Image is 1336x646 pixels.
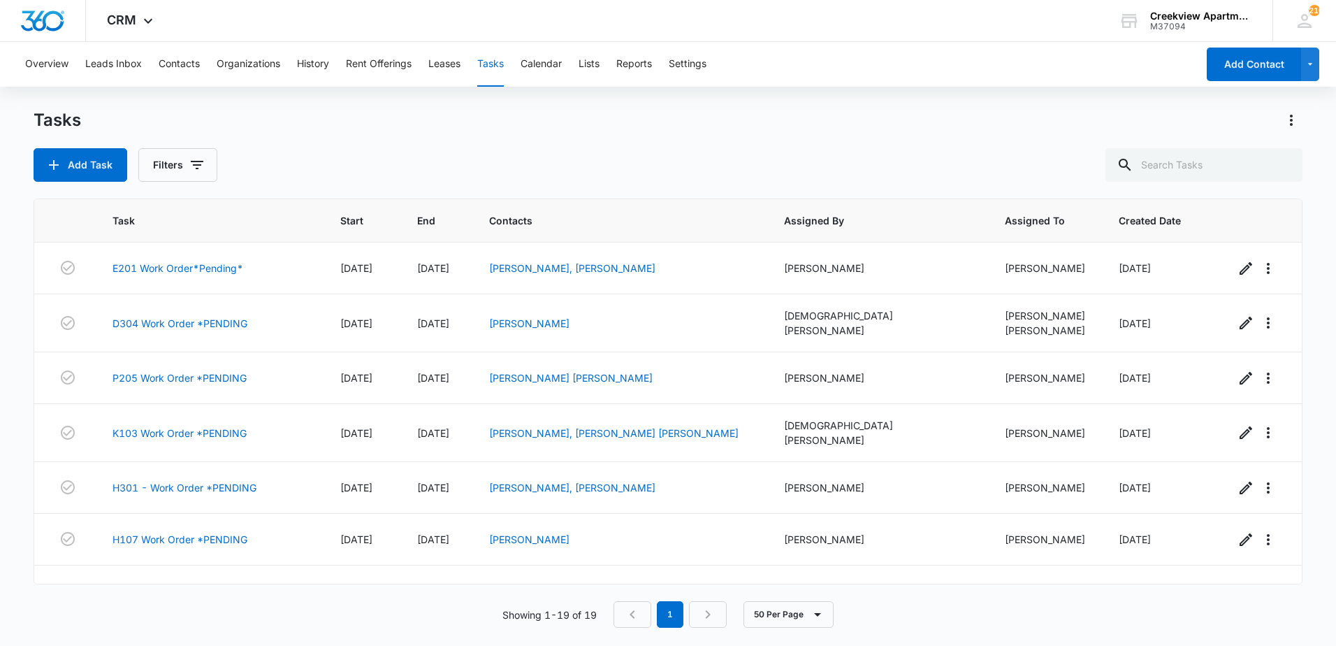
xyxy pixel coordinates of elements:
[340,213,363,228] span: Start
[112,426,247,440] a: K103 Work Order *PENDING
[784,213,951,228] span: Assigned By
[1119,427,1151,439] span: [DATE]
[1119,533,1151,545] span: [DATE]
[1309,5,1320,16] div: notifications count
[112,213,286,228] span: Task
[138,148,217,182] button: Filters
[417,533,449,545] span: [DATE]
[1280,109,1302,131] button: Actions
[489,262,655,274] a: [PERSON_NAME], [PERSON_NAME]
[784,532,971,547] div: [PERSON_NAME]
[25,42,68,87] button: Overview
[579,42,600,87] button: Lists
[489,533,569,545] a: [PERSON_NAME]
[417,372,449,384] span: [DATE]
[489,427,739,439] a: [PERSON_NAME], [PERSON_NAME] [PERSON_NAME]
[477,42,504,87] button: Tasks
[784,371,971,385] div: [PERSON_NAME]
[1119,317,1151,329] span: [DATE]
[1309,5,1320,16] span: 210
[489,317,569,329] a: [PERSON_NAME]
[743,601,834,628] button: 50 Per Page
[616,42,652,87] button: Reports
[1005,532,1085,547] div: [PERSON_NAME]
[340,533,372,545] span: [DATE]
[417,482,449,494] span: [DATE]
[1005,308,1085,323] div: [PERSON_NAME]
[340,262,372,274] span: [DATE]
[112,371,247,385] a: P205 Work Order *PENDING
[112,316,247,331] a: D304 Work Order *PENDING
[417,317,449,329] span: [DATE]
[34,148,127,182] button: Add Task
[489,482,655,494] a: [PERSON_NAME], [PERSON_NAME]
[784,418,971,447] div: [DEMOGRAPHIC_DATA][PERSON_NAME]
[669,42,706,87] button: Settings
[1119,213,1181,228] span: Created Date
[297,42,329,87] button: History
[1005,480,1085,495] div: [PERSON_NAME]
[159,42,200,87] button: Contacts
[613,601,727,628] nav: Pagination
[1119,482,1151,494] span: [DATE]
[217,42,280,87] button: Organizations
[112,480,256,495] a: H301 - Work Order *PENDING
[1207,48,1301,81] button: Add Contact
[340,317,372,329] span: [DATE]
[107,13,136,27] span: CRM
[1150,22,1252,31] div: account id
[1005,426,1085,440] div: [PERSON_NAME]
[784,261,971,275] div: [PERSON_NAME]
[502,608,597,622] p: Showing 1-19 of 19
[112,532,247,547] a: H107 Work Order *PENDING
[340,372,372,384] span: [DATE]
[657,601,683,628] em: 1
[340,427,372,439] span: [DATE]
[1005,371,1085,385] div: [PERSON_NAME]
[1005,213,1065,228] span: Assigned To
[521,42,562,87] button: Calendar
[417,427,449,439] span: [DATE]
[340,482,372,494] span: [DATE]
[428,42,460,87] button: Leases
[1105,148,1302,182] input: Search Tasks
[1005,261,1085,275] div: [PERSON_NAME]
[1119,262,1151,274] span: [DATE]
[1119,372,1151,384] span: [DATE]
[85,42,142,87] button: Leads Inbox
[1005,323,1085,338] div: [PERSON_NAME]
[489,213,731,228] span: Contacts
[1150,10,1252,22] div: account name
[417,213,435,228] span: End
[34,110,81,131] h1: Tasks
[784,480,971,495] div: [PERSON_NAME]
[417,262,449,274] span: [DATE]
[784,308,971,338] div: [DEMOGRAPHIC_DATA][PERSON_NAME]
[346,42,412,87] button: Rent Offerings
[112,261,243,275] a: E201 Work Order*Pending*
[489,372,653,384] a: [PERSON_NAME] [PERSON_NAME]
